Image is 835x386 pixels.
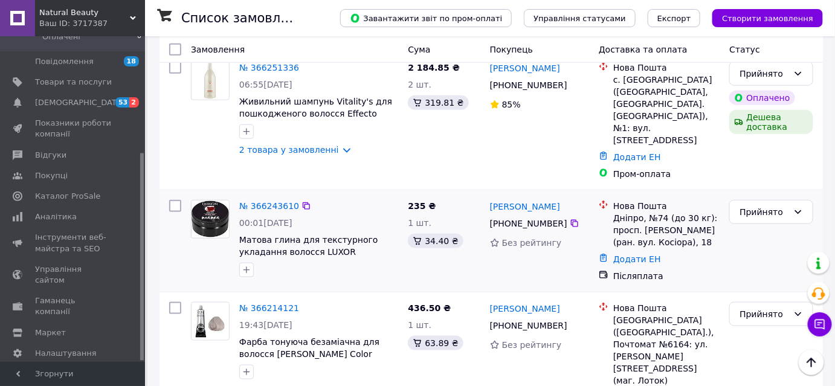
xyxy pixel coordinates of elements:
[524,9,636,27] button: Управління статусами
[35,327,66,338] span: Маркет
[712,9,823,27] button: Створити замовлення
[115,97,129,108] span: 53
[350,13,502,24] span: Завантажити звіт по пром-оплаті
[729,91,795,105] div: Оплачено
[35,150,66,161] span: Відгуки
[191,62,230,100] a: Фото товару
[239,218,292,228] span: 00:01[DATE]
[599,45,688,54] span: Доставка та оплата
[239,97,396,143] a: Живильний шампунь Vitality's для пошкодженого волосся Effecto Nutrient Shampoo For Damaged Hair 1...
[35,295,112,317] span: Гаманець компанії
[408,320,431,330] span: 1 шт.
[35,191,100,202] span: Каталог ProSale
[239,320,292,330] span: 19:43[DATE]
[239,337,379,371] a: Фарба тонуюча безаміачна для волосся [PERSON_NAME] Color Beige Бежевий 60 мл
[35,264,112,286] span: Управління сайтом
[39,7,130,18] span: Natural Beauty
[408,303,451,313] span: 436.50 ₴
[729,110,813,134] div: Дешева доставка
[340,9,512,27] button: Завантажити звіт по пром-оплаті
[613,168,720,180] div: Пром-оплата
[408,95,468,110] div: 319.81 ₴
[408,218,431,228] span: 1 шт.
[39,18,145,29] div: Ваш ID: 3717387
[195,62,227,100] img: Фото товару
[488,215,570,232] div: [PHONE_NUMBER]
[490,303,560,315] a: [PERSON_NAME]
[35,348,97,359] span: Налаштування
[534,14,626,23] span: Управління статусами
[613,200,720,212] div: Нова Пошта
[490,62,560,74] a: [PERSON_NAME]
[35,211,77,222] span: Аналітика
[613,62,720,74] div: Нова Пошта
[488,77,570,94] div: [PHONE_NUMBER]
[613,270,720,282] div: Післяплата
[613,302,720,314] div: Нова Пошта
[239,235,398,281] a: Матова глина для текстурного укладання волосся LUXOR Professional Серія "[PERSON_NAME]" 75мл
[35,232,112,254] span: Інструменти веб-майстра та SEO
[191,45,245,54] span: Замовлення
[502,100,521,109] span: 85%
[722,14,813,23] span: Створити замовлення
[35,97,124,108] span: [DEMOGRAPHIC_DATA]
[408,336,463,350] div: 63.89 ₴
[808,312,832,336] button: Чат з покупцем
[35,56,94,67] span: Повідомлення
[42,31,80,42] span: Оплачені
[137,31,141,42] span: 0
[490,201,560,213] a: [PERSON_NAME]
[648,9,701,27] button: Експорт
[502,238,562,248] span: Без рейтингу
[35,170,68,181] span: Покупці
[613,212,720,248] div: Дніпро, №74 (до 30 кг): просп. [PERSON_NAME] (ран. вул. Косіора), 18
[740,205,788,219] div: Прийнято
[129,97,139,108] span: 2
[490,45,533,54] span: Покупець
[799,350,824,375] button: Наверх
[191,302,230,341] a: Фото товару
[35,118,112,140] span: Показники роботи компанії
[408,201,436,211] span: 235 ₴
[740,67,788,80] div: Прийнято
[408,45,430,54] span: Cума
[657,14,691,23] span: Експорт
[408,80,431,89] span: 2 шт.
[181,11,304,25] h1: Список замовлень
[408,63,460,72] span: 2 184.85 ₴
[239,303,299,313] a: № 366214121
[239,201,299,211] a: № 366243610
[488,317,570,334] div: [PHONE_NUMBER]
[700,13,823,22] a: Створити замовлення
[35,77,112,88] span: Товари та послуги
[191,200,230,239] a: Фото товару
[124,56,139,66] span: 18
[239,145,339,155] a: 2 товара у замовленні
[192,201,229,238] img: Фото товару
[613,152,661,162] a: Додати ЕН
[613,74,720,146] div: с. [GEOGRAPHIC_DATA] ([GEOGRAPHIC_DATA], [GEOGRAPHIC_DATA]. [GEOGRAPHIC_DATA]), №1: вул. [STREET_...
[729,45,760,54] span: Статус
[613,254,661,264] a: Додати ЕН
[502,340,562,350] span: Без рейтингу
[192,303,229,339] img: Фото товару
[408,234,463,248] div: 34.40 ₴
[239,80,292,89] span: 06:55[DATE]
[740,307,788,321] div: Прийнято
[239,63,299,72] a: № 366251336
